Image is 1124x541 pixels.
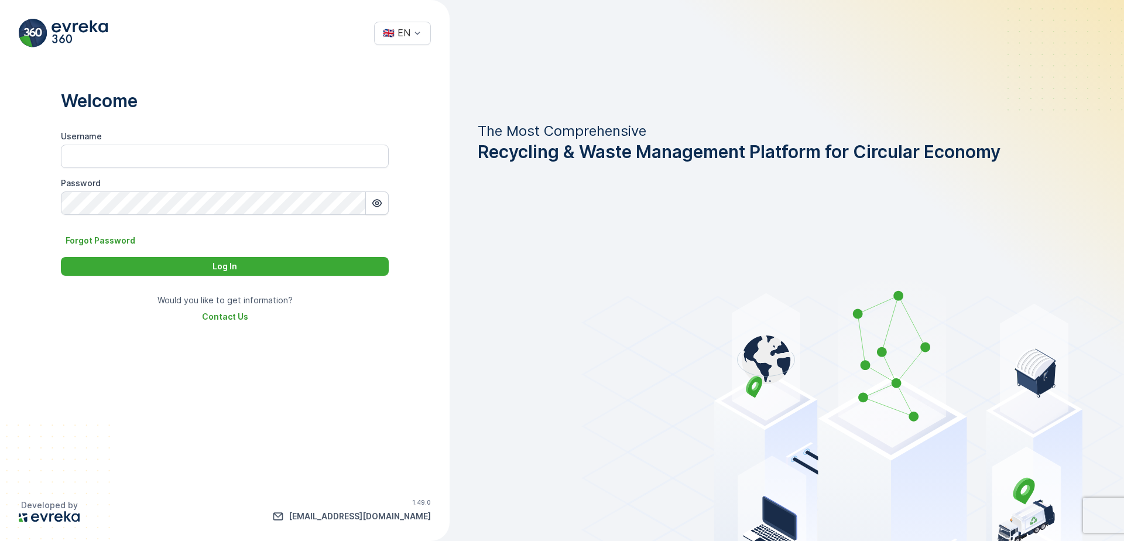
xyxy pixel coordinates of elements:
[61,131,102,141] label: Username
[157,295,293,306] p: Would you like to get information?
[412,499,431,506] p: 1.49.0
[61,90,389,112] p: Welcome
[61,178,101,188] label: Password
[478,141,1000,163] span: Recycling & Waste Management Platform for Circular Economy
[19,19,108,47] img: evreka_360_logo
[202,311,248,323] a: Contact Us
[61,234,140,248] button: Forgot Password
[213,261,237,272] p: Log In
[61,257,389,276] button: Log In
[289,511,431,522] p: [EMAIL_ADDRESS][DOMAIN_NAME]
[478,122,1000,141] p: The Most Comprehensive
[383,28,410,38] div: 🇬🇧 EN
[272,511,431,522] a: info@evreka.co
[66,235,135,246] p: Forgot Password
